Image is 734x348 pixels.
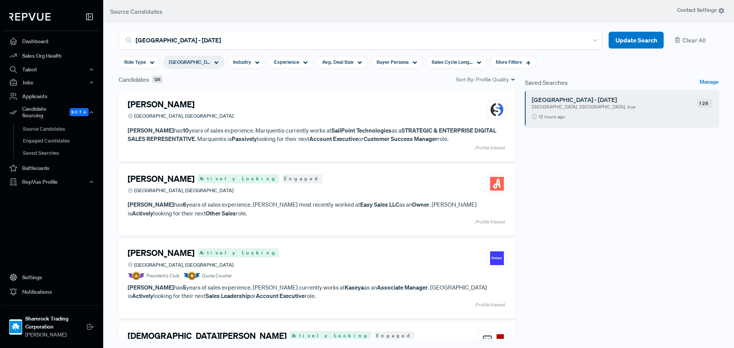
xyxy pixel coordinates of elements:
div: Sort By: [456,76,516,84]
strong: [PERSON_NAME] [128,126,174,134]
span: 128 [152,76,162,84]
span: Avg. Deal Size [322,58,354,66]
h4: [PERSON_NAME] [128,248,195,258]
span: Saved Searches [525,78,568,87]
span: Engaged [374,331,414,340]
strong: 6 [183,201,186,208]
button: Candidate Sourcing Beta [3,104,100,121]
strong: 5 [183,283,186,291]
img: Shamrock Trading Corporation [10,321,22,333]
span: Buyer Persona [377,58,409,66]
span: Candidates [119,75,149,84]
strong: Actively [132,209,153,217]
span: Sales Cycle Length [432,58,473,66]
strong: [PERSON_NAME] [128,283,174,291]
span: Actively Looking [290,331,371,340]
img: Keller Williams Realty [490,334,504,348]
a: Shamrock Trading CorporationShamrock Trading Corporation[PERSON_NAME] [3,305,100,342]
img: Angi [490,177,504,191]
p: has years of sales experience. [PERSON_NAME] most recently worked at as an . [PERSON_NAME] is loo... [128,200,507,217]
span: [GEOGRAPHIC_DATA], [GEOGRAPHIC_DATA] [134,261,234,269]
span: President's Club [146,272,179,279]
h6: [GEOGRAPHIC_DATA] - [DATE] [532,96,688,104]
p: has years of sales experience. [PERSON_NAME] currently works at as an . [GEOGRAPHIC_DATA] is look... [128,283,507,300]
button: Jobs [3,76,100,89]
h4: [PERSON_NAME] [128,174,195,184]
span: 12 hours ago [539,113,565,120]
strong: Sales Leadership [206,292,250,299]
a: Settings [3,270,100,285]
strong: Actively [132,292,153,299]
a: Source Candidates [13,123,110,135]
p: [GEOGRAPHIC_DATA], [GEOGRAPHIC_DATA], true [532,104,672,110]
article: Profile Viewed [128,300,507,309]
a: Engaged Candidates [13,135,110,147]
h4: [DEMOGRAPHIC_DATA][PERSON_NAME] [128,331,287,341]
a: Battlecards [3,161,100,175]
span: Profile Quality [476,76,509,84]
strong: Associate Manager [377,283,428,291]
a: Sales Org Health [3,49,100,63]
article: Profile Viewed [128,143,507,152]
strong: Owner [412,201,429,208]
span: Experience [274,58,299,66]
img: Kaseya [490,251,504,265]
strong: Easy Sales LLC [360,201,399,208]
span: [GEOGRAPHIC_DATA], [GEOGRAPHIC_DATA] [169,58,210,66]
span: [PERSON_NAME] [25,331,86,339]
span: Actively Looking [198,174,279,183]
span: Engaged [282,174,322,183]
strong: Customer Success Manager [364,135,437,142]
a: Manage [700,78,719,87]
span: More Filters [496,58,522,66]
strong: Kaseya [345,283,364,291]
p: has years of sales experience. Marquentis currently works at as a . Marquentis is looking for the... [128,126,507,143]
button: RepVue Profile [3,175,100,188]
span: Role Type [124,58,146,66]
button: Talent [3,63,100,76]
strong: Shamrock Trading Corporation [25,315,86,331]
button: Update Search [609,32,664,49]
article: Profile Viewed [128,217,507,227]
a: Notifications [3,285,100,299]
img: RepVue [9,13,50,21]
img: GovSpend [490,103,504,117]
a: Applicants [3,89,100,104]
strong: 10 [183,126,189,134]
strong: Passively [232,135,257,142]
a: Dashboard [3,34,100,49]
button: Clear All [670,32,719,49]
strong: Account Executive [256,292,305,299]
span: Beta [70,108,89,116]
strong: SailPoint Technologies [331,126,391,134]
img: Quota Badge [183,272,200,280]
span: 128 [697,99,713,108]
div: Candidate Sourcing [3,104,100,121]
span: Quota Crusher [202,272,232,279]
span: [GEOGRAPHIC_DATA], [GEOGRAPHIC_DATA] [134,112,234,120]
span: Contact Settings [677,6,725,14]
strong: Other Sales [206,209,236,217]
span: Source Candidates [110,8,162,15]
strong: Account Executive [309,135,358,142]
span: [GEOGRAPHIC_DATA], [GEOGRAPHIC_DATA] [134,187,234,194]
a: Saved Searches [13,147,110,159]
span: Industry [233,58,251,66]
strong: [PERSON_NAME] [128,201,174,208]
img: President Badge [128,272,145,280]
h4: [PERSON_NAME] [128,99,195,109]
span: Actively Looking [198,248,279,257]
